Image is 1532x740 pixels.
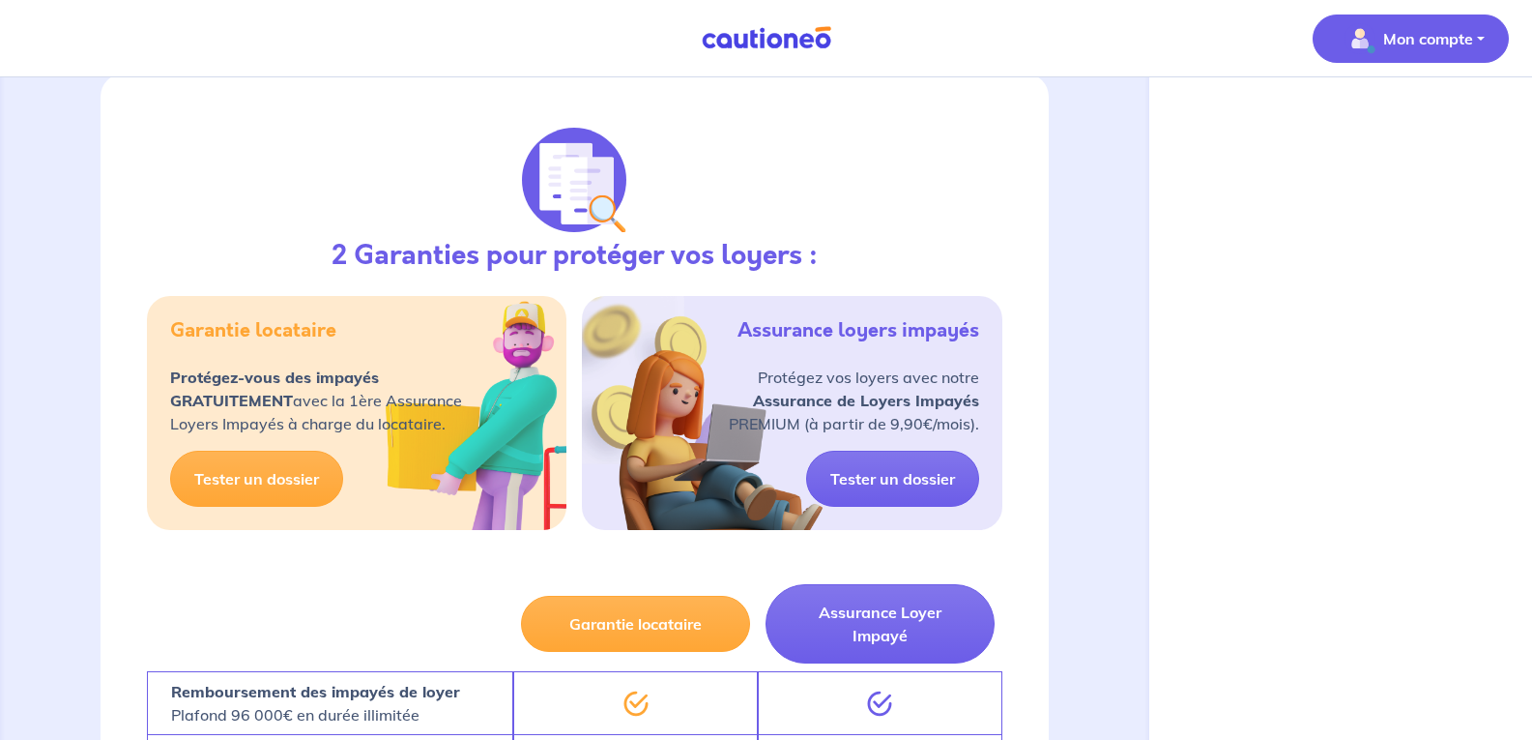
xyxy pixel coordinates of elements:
a: Tester un dossier [170,451,343,507]
h5: Garantie locataire [170,319,336,342]
h5: Assurance loyers impayés [737,319,979,342]
strong: Protégez-vous des impayés GRATUITEMENT [170,368,379,410]
strong: Assurance de Loyers Impayés [753,391,979,410]
a: Tester un dossier [806,451,979,507]
button: illu_account_valid_menu.svgMon compte [1313,15,1509,63]
p: Mon compte [1383,27,1473,50]
img: Cautioneo [694,26,839,50]
img: justif-loupe [522,128,626,232]
h3: 2 Garanties pour protéger vos loyers : [332,240,818,273]
img: illu_account_valid_menu.svg [1344,23,1375,54]
p: Plafond 96 000€ en durée illimitée [171,680,460,726]
p: avec la 1ère Assurance Loyers Impayés à charge du locataire. [170,366,462,435]
button: Garantie locataire [521,596,750,652]
p: Protégez vos loyers avec notre PREMIUM (à partir de 9,90€/mois). [729,366,979,435]
button: Assurance Loyer Impayé [766,584,995,664]
strong: Remboursement des impayés de loyer [171,682,460,701]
